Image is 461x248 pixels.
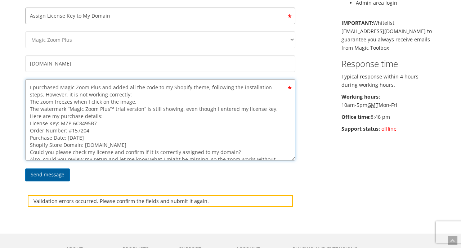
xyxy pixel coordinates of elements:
[341,125,380,132] b: Support status:
[381,125,397,132] span: offline
[341,93,436,109] p: 10am-5pm Mon-Fri
[367,102,379,108] acronym: Greenwich Mean Time
[341,113,371,120] b: Office time:
[28,195,293,207] div: Validation errors occurred. Please confirm the fields and submit it again.
[341,113,436,121] p: 8:46 pm
[25,8,295,24] input: Subject
[341,19,436,52] p: Whitelist [EMAIL_ADDRESS][DOMAIN_NAME] to guarantee you always receive emails from Magic Toolbox
[341,93,380,100] b: Working hours:
[341,19,373,26] b: IMPORTANT:
[341,59,436,68] h3: Response time
[25,55,295,72] input: Your website
[341,72,436,89] p: Typical response within 4 hours during working hours.
[25,168,70,181] input: Send message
